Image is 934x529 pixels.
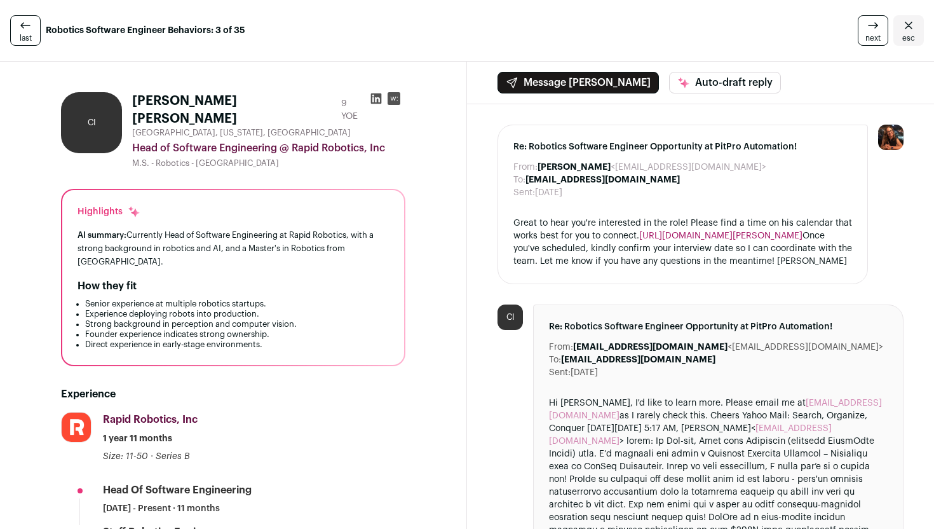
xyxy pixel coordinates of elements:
[20,33,32,43] span: last
[902,33,915,43] span: esc
[497,305,523,330] div: CI
[10,15,41,46] a: last
[132,158,405,168] div: M.S. - Robotics - [GEOGRAPHIC_DATA]
[85,319,389,329] li: Strong background in perception and computer vision.
[61,92,122,153] div: CI
[103,432,172,445] span: 1 year 11 months
[513,217,852,268] div: Great to hear you're interested in the role! Please find a time on his calendar that works best f...
[538,163,611,172] b: [PERSON_NAME]
[538,161,766,174] dd: <[EMAIL_ADDRESS][DOMAIN_NAME]>
[156,452,190,461] span: Series B
[78,231,126,239] span: AI summary:
[132,92,336,128] h1: [PERSON_NAME] [PERSON_NAME]
[865,33,881,43] span: next
[497,72,659,93] button: Message [PERSON_NAME]
[513,174,525,186] dt: To:
[573,343,728,352] b: [EMAIL_ADDRESS][DOMAIN_NAME]
[549,354,561,366] dt: To:
[85,340,389,350] li: Direct experience in early-stage environments.
[78,228,389,268] div: Currently Head of Software Engineering at Rapid Robotics, with a strong background in robotics an...
[573,341,883,354] dd: <[EMAIL_ADDRESS][DOMAIN_NAME]>
[549,320,888,333] span: Re: Robotics Software Engineer Opportunity at PitPro Automation!
[103,452,148,461] span: Size: 11-50
[639,231,802,240] a: [URL][DOMAIN_NAME][PERSON_NAME]
[85,329,389,340] li: Founder experience indicates strong ownership.
[513,186,535,199] dt: Sent:
[78,205,140,218] div: Highlights
[151,450,153,463] span: ·
[85,299,389,309] li: Senior experience at multiple robotics startups.
[535,186,562,199] dd: [DATE]
[62,413,91,442] img: 7beca16d1c0566526883af38d4a201639dbce81a00806115cb628f6659e278ad.png
[571,366,598,379] dd: [DATE]
[341,97,365,123] div: 9 YOE
[549,341,573,354] dt: From:
[132,128,351,138] span: [GEOGRAPHIC_DATA], [US_STATE], [GEOGRAPHIC_DATA]
[103,415,198,425] span: Rapid Robotics, Inc
[561,355,715,364] b: [EMAIL_ADDRESS][DOMAIN_NAME]
[78,278,137,294] h2: How they fit
[525,175,680,184] b: [EMAIL_ADDRESS][DOMAIN_NAME]
[893,15,924,46] a: Close
[46,24,245,37] strong: Robotics Software Engineer Behaviors: 3 of 35
[549,366,571,379] dt: Sent:
[858,15,888,46] a: next
[132,141,405,156] div: Head of Software Engineering @ Rapid Robotics, Inc
[61,387,405,402] h2: Experience
[513,141,852,153] span: Re: Robotics Software Engineer Opportunity at PitPro Automation!
[669,72,781,93] button: Auto-draft reply
[513,161,538,174] dt: From:
[85,309,389,319] li: Experience deploying robots into production.
[103,502,220,515] span: [DATE] - Present · 11 months
[878,125,904,150] img: 13968079-medium_jpg
[103,483,252,497] div: Head of Software Engineering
